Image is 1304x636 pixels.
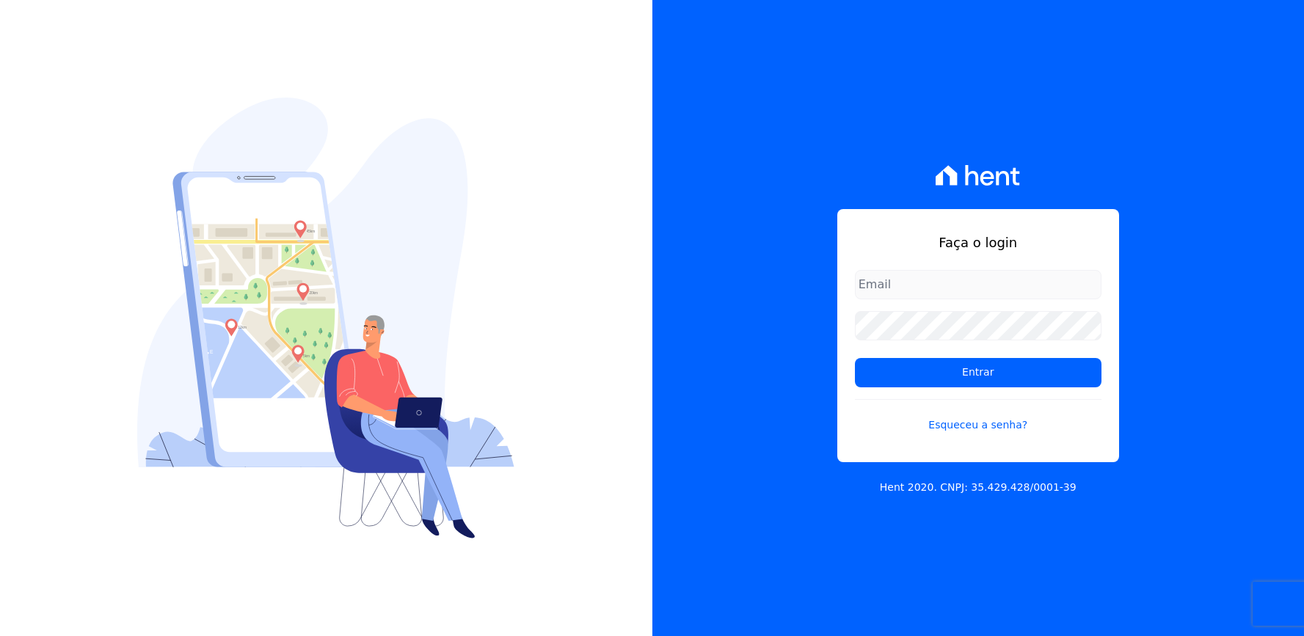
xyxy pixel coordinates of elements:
img: Login [137,98,514,538]
input: Entrar [855,358,1101,387]
p: Hent 2020. CNPJ: 35.429.428/0001-39 [880,480,1077,495]
a: Esqueceu a senha? [855,399,1101,433]
input: Email [855,270,1101,299]
h1: Faça o login [855,233,1101,252]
